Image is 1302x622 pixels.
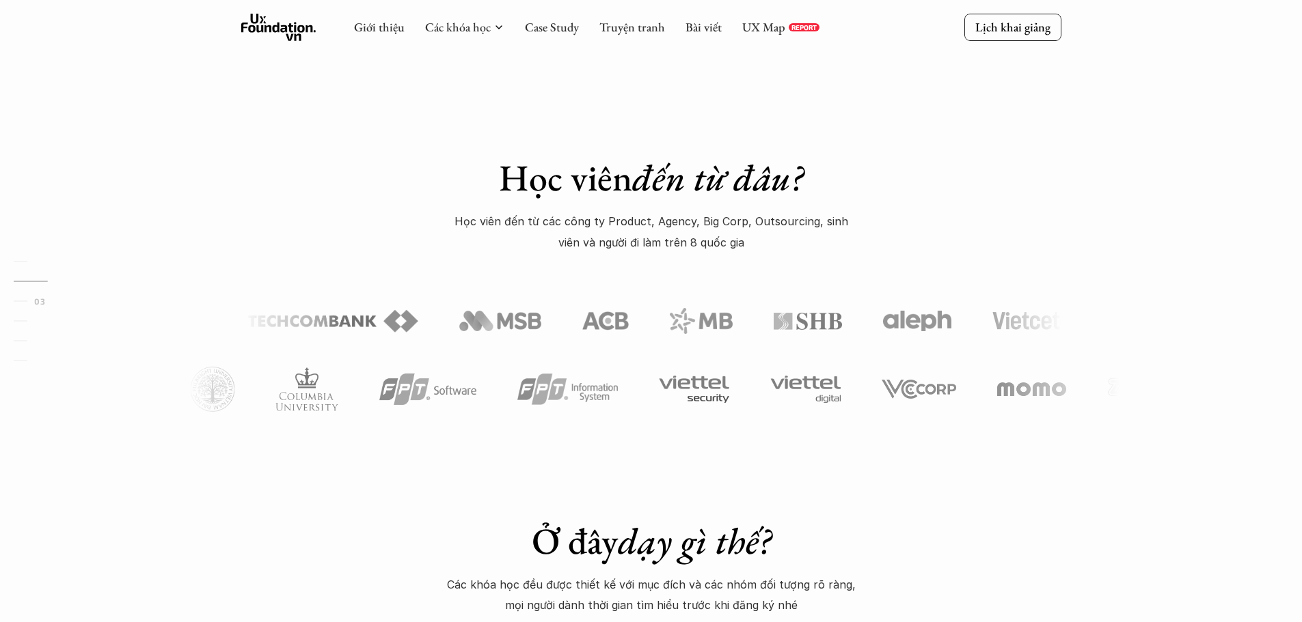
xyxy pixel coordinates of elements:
h1: Học viên [412,156,891,200]
a: Các khóa học [425,19,491,35]
a: Case Study [525,19,579,35]
a: Truyện tranh [599,19,665,35]
p: Học viên đến từ các công ty Product, Agency, Big Corp, Outsourcing, sinh viên và người đi làm trê... [446,211,856,253]
strong: 03 [34,296,45,306]
p: Lịch khai giảng [975,19,1050,35]
a: UX Map [742,19,785,35]
em: đến từ đâu? [632,154,803,201]
a: Bài viết [686,19,722,35]
a: REPORT [789,23,819,31]
a: Lịch khai giảng [964,14,1061,40]
p: Các khóa học đều được thiết kế với mục đích và các nhóm đối tượng rõ ràng, mọi người dành thời gi... [446,574,856,616]
a: 03 [14,293,79,309]
h1: Ở đây [412,519,891,563]
em: dạy gì thế? [618,517,771,565]
a: Giới thiệu [354,19,405,35]
p: REPORT [791,23,817,31]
